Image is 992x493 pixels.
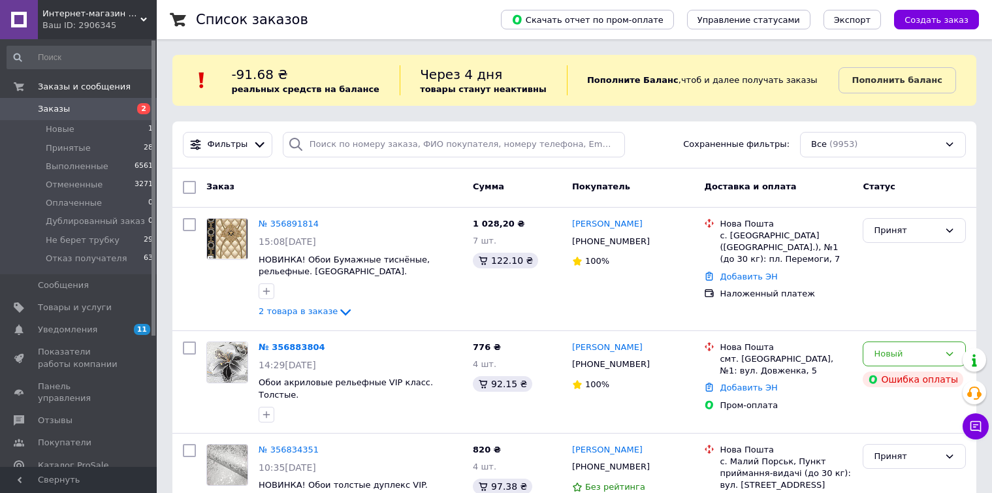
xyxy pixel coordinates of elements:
[704,182,796,191] span: Доставка и оплата
[572,444,643,456] a: [PERSON_NAME]
[720,218,852,230] div: Нова Пошта
[144,253,153,264] span: 63
[863,372,963,387] div: Ошибка оплаты
[720,456,852,492] div: с. Малий Порськ, Пункт приймання-видачі (до 30 кг): вул. [STREET_ADDRESS]
[148,215,153,227] span: 0
[572,218,643,231] a: [PERSON_NAME]
[259,462,316,473] span: 10:35[DATE]
[38,302,112,313] span: Товары и услуги
[38,324,97,336] span: Уведомления
[259,236,316,247] span: 15:08[DATE]
[473,445,501,454] span: 820 ₴
[874,450,939,464] div: Принят
[231,67,287,82] span: -91.68 ₴
[720,230,852,266] div: с. [GEOGRAPHIC_DATA] ([GEOGRAPHIC_DATA].), №1 (до 30 кг): пл. Перемоги, 7
[874,224,939,238] div: Принят
[259,377,433,400] a: Обои акриловые рельефные VIP класс. Толстые.
[207,445,248,485] img: Фото товару
[687,10,810,29] button: Управление статусами
[46,234,120,246] span: Не берет трубку
[569,233,652,250] div: [PHONE_NUMBER]
[720,400,852,411] div: Пром-оплата
[137,103,150,114] span: 2
[38,381,121,404] span: Панель управления
[585,482,645,492] span: Без рейтинга
[42,8,140,20] span: Интернет-магазин "Фотообои"
[206,342,248,383] a: Фото товару
[135,179,153,191] span: 3271
[881,14,979,24] a: Создать заказ
[852,75,942,85] b: Пополнить баланс
[834,15,871,25] span: Экспорт
[874,347,939,361] div: Новый
[42,20,157,31] div: Ваш ID: 2906345
[473,236,496,246] span: 7 шт.
[46,253,127,264] span: Отказ получателя
[134,324,150,335] span: 11
[144,234,153,246] span: 29
[259,306,338,316] span: 2 товара в заказе
[144,142,153,154] span: 28
[473,342,501,352] span: 776 ₴
[585,379,609,389] span: 100%
[824,10,881,29] button: Экспорт
[863,182,895,191] span: Статус
[569,458,652,475] div: [PHONE_NUMBER]
[720,272,777,281] a: Добавить ЭН
[683,138,790,151] span: Сохраненные фильтры:
[196,12,308,27] h1: Список заказов
[231,84,379,94] b: реальных средств на балансе
[259,219,319,229] a: № 356891814
[46,179,103,191] span: Отмененные
[259,445,319,454] a: № 356834351
[207,219,248,259] img: Фото товару
[46,123,74,135] span: Новые
[46,161,108,172] span: Выполненные
[572,182,630,191] span: Покупатель
[38,460,108,471] span: Каталог ProSale
[839,67,956,93] a: Пополнить баланс
[697,15,800,25] span: Управление статусами
[206,218,248,260] a: Фото товару
[206,444,248,486] a: Фото товару
[38,81,131,93] span: Заказы и сообщения
[904,15,968,25] span: Создать заказ
[38,103,70,115] span: Заказы
[720,353,852,377] div: смт. [GEOGRAPHIC_DATA], №1: вул. Довженка, 5
[46,142,91,154] span: Принятые
[259,342,325,352] a: № 356883804
[206,182,234,191] span: Заказ
[46,215,145,227] span: Дублированный заказ
[572,342,643,354] a: [PERSON_NAME]
[720,383,777,392] a: Добавить ЭН
[585,256,609,266] span: 100%
[894,10,979,29] button: Создать заказ
[148,197,153,209] span: 0
[720,444,852,456] div: Нова Пошта
[511,14,664,25] span: Скачать отчет по пром-оплате
[587,75,679,85] b: Пополните Баланс
[567,65,839,95] div: , чтоб и далее получать заказы
[501,10,674,29] button: Скачать отчет по пром-оплате
[259,255,430,277] a: НОВИНКА! Обои Бумажные тиснёные, рельефные. [GEOGRAPHIC_DATA].
[38,346,121,370] span: Показатели работы компании
[259,306,353,316] a: 2 товара в заказе
[420,67,502,82] span: Через 4 дня
[720,288,852,300] div: Наложенный платеж
[7,46,154,69] input: Поиск
[473,376,532,392] div: 92.15 ₴
[473,253,538,268] div: 122.10 ₴
[283,132,625,157] input: Поиск по номеру заказа, ФИО покупателя, номеру телефона, Email, номеру накладной
[192,71,212,90] img: :exclamation:
[473,462,496,471] span: 4 шт.
[420,84,547,94] b: товары станут неактивны
[148,123,153,135] span: 1
[473,359,496,369] span: 4 шт.
[38,279,89,291] span: Сообщения
[473,219,524,229] span: 1 028,20 ₴
[208,138,248,151] span: Фильтры
[259,360,316,370] span: 14:29[DATE]
[963,413,989,439] button: Чат с покупателем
